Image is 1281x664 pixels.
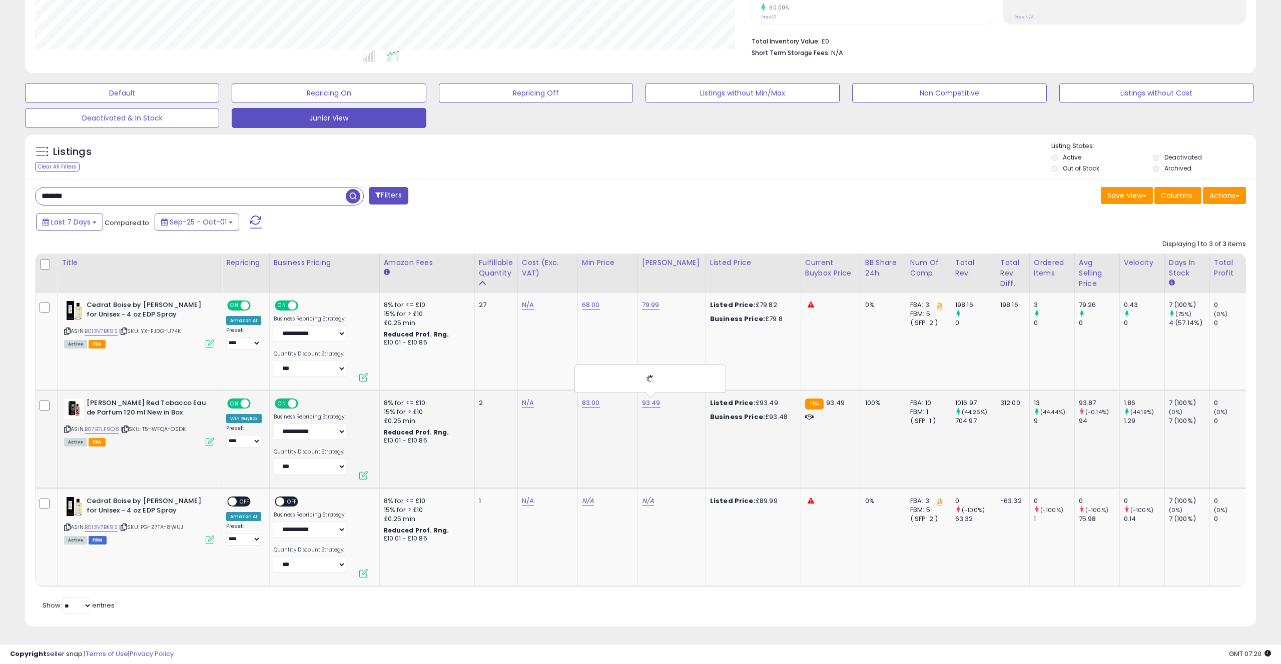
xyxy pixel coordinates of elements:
[274,315,346,322] label: Business Repricing Strategy:
[62,257,218,268] div: Title
[85,327,118,335] a: B013V7BK9S
[87,300,208,321] b: Cedrat Boise by [PERSON_NAME] for Unisex - 4 oz EDP Spray
[226,414,262,423] div: Win BuyBox
[479,257,513,278] div: Fulfillable Quantity
[1214,416,1254,425] div: 0
[1214,318,1254,327] div: 0
[228,399,241,408] span: ON
[1169,514,1209,523] div: 7 (100%)
[910,407,943,416] div: FBM: 1
[642,398,661,408] a: 93.49
[1034,318,1074,327] div: 0
[64,438,87,446] span: All listings currently available for purchase on Amazon
[296,399,312,408] span: OFF
[384,309,467,318] div: 15% for > £10
[910,398,943,407] div: FBA: 10
[64,398,214,445] div: ASIN:
[1101,187,1153,204] button: Save View
[766,4,789,11] small: 60.00%
[121,425,186,433] span: | SKU: T5-WFQA-OSDK
[710,496,756,505] b: Listed Price:
[25,83,219,103] button: Default
[910,496,943,505] div: FBA: 3
[1169,257,1205,278] div: Days In Stock
[646,83,840,103] button: Listings without Min/Max
[1034,496,1074,505] div: 0
[232,83,426,103] button: Repricing On
[89,340,106,348] span: FBA
[910,300,943,309] div: FBA: 3
[910,416,943,425] div: ( SFP: 1 )
[1040,408,1065,416] small: (44.44%)
[1034,300,1074,309] div: 3
[384,257,470,268] div: Amazon Fees
[710,257,797,268] div: Listed Price
[64,398,84,418] img: 41vBYyWP7dL._SL40_.jpg
[1034,416,1074,425] div: 9
[276,399,288,408] span: ON
[384,416,467,425] div: £0.25 min
[865,300,898,309] div: 0%
[1051,141,1256,151] p: Listing States:
[384,300,467,309] div: 8% for <= £10
[384,318,467,327] div: £0.25 min
[831,48,843,57] span: N/A
[522,398,534,408] a: N/A
[85,425,119,433] a: B07B7LF9Q8
[710,300,793,309] div: £79.82
[276,301,288,310] span: ON
[1085,506,1108,514] small: (-100%)
[1175,310,1192,318] small: (75%)
[962,506,985,514] small: (-100%)
[1130,408,1154,416] small: (44.19%)
[384,534,467,543] div: £10.01 - £10.85
[1124,300,1164,309] div: 0.43
[1000,300,1022,309] div: 198.16
[226,425,262,447] div: Preset:
[384,436,467,445] div: £10.01 - £10.85
[284,497,300,506] span: OFF
[1130,506,1153,514] small: (-100%)
[642,257,702,268] div: [PERSON_NAME]
[89,438,106,446] span: FBA
[226,523,262,545] div: Preset:
[1079,514,1119,523] div: 75.98
[479,398,510,407] div: 2
[1203,187,1246,204] button: Actions
[237,497,253,506] span: OFF
[522,257,573,278] div: Cost (Exc. VAT)
[1169,300,1209,309] div: 7 (100%)
[642,496,654,506] a: N/A
[1014,14,1034,20] small: Prev: N/A
[86,649,128,658] a: Terms of Use
[1161,190,1192,200] span: Columns
[955,496,996,505] div: 0
[910,505,943,514] div: FBM: 5
[865,257,902,278] div: BB Share 24h.
[1079,416,1119,425] div: 94
[522,300,534,310] a: N/A
[85,523,118,531] a: B013V7BK9S
[35,162,80,171] div: Clear All Filters
[384,496,467,505] div: 8% for <= £10
[479,496,510,505] div: 1
[1169,318,1209,327] div: 4 (57.14%)
[130,649,174,658] a: Privacy Policy
[1124,514,1164,523] div: 0.14
[274,257,375,268] div: Business Pricing
[384,526,449,534] b: Reduced Prof. Rng.
[582,257,633,268] div: Min Price
[1040,506,1063,514] small: (-100%)
[384,428,449,436] b: Reduced Prof. Rng.
[36,213,103,230] button: Last 7 Days
[826,398,845,407] span: 93.49
[865,398,898,407] div: 100%
[805,398,824,409] small: FBA
[1164,164,1191,172] label: Archived
[1124,398,1164,407] div: 1.86
[1079,257,1115,289] div: Avg Selling Price
[87,398,208,419] b: [PERSON_NAME] Red Tobacco Eau de Parfum 120 ml New in Box
[384,398,467,407] div: 8% for <= £10
[1214,514,1254,523] div: 0
[1124,257,1160,268] div: Velocity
